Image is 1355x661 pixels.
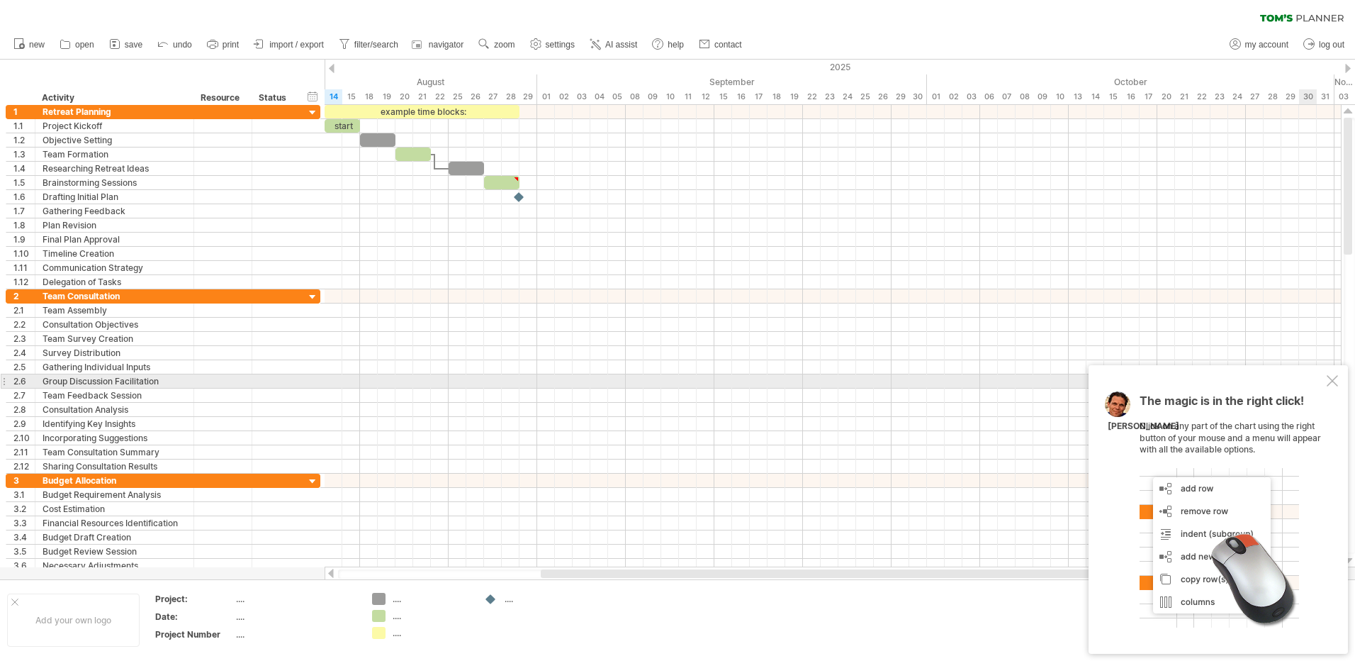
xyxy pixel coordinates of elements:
[13,275,35,289] div: 1.12
[43,360,186,374] div: Gathering Individual Inputs
[527,35,579,54] a: settings
[927,89,945,104] div: Wednesday, 1 October 2025
[7,594,140,647] div: Add your own logo
[13,133,35,147] div: 1.2
[856,89,874,104] div: Thursday, 25 September 2025
[173,40,192,50] span: undo
[43,346,186,360] div: Survey Distribution
[668,40,684,50] span: help
[342,89,360,104] div: Friday, 15 August 2025
[714,89,732,104] div: Monday, 15 September 2025
[1108,421,1179,433] div: [PERSON_NAME]
[648,35,688,54] a: help
[43,105,186,118] div: Retreat Planning
[927,74,1334,89] div: October 2025
[10,35,49,54] a: new
[1193,89,1210,104] div: Wednesday, 22 October 2025
[413,89,431,104] div: Thursday, 21 August 2025
[155,628,233,640] div: Project Number
[13,332,35,345] div: 2.3
[154,35,196,54] a: undo
[155,611,233,623] div: Date:
[201,91,244,105] div: Resource
[13,289,35,303] div: 2
[393,627,470,639] div: ....
[43,488,186,501] div: Budget Requirement Analysis
[13,190,35,204] div: 1.6
[573,89,590,104] div: Wednesday, 3 September 2025
[590,89,608,104] div: Thursday, 4 September 2025
[945,89,962,104] div: Thursday, 2 October 2025
[13,176,35,189] div: 1.5
[449,89,466,104] div: Monday, 25 August 2025
[13,360,35,374] div: 2.5
[43,233,186,246] div: Final Plan Approval
[13,488,35,501] div: 3.1
[586,35,641,54] a: AI assist
[1016,89,1033,104] div: Wednesday, 8 October 2025
[43,502,186,516] div: Cost Estimation
[325,89,342,104] div: Thursday, 14 August 2025
[43,133,186,147] div: Objective Setting
[165,74,537,89] div: August 2025
[43,289,186,303] div: Team Consultation
[43,474,186,487] div: Budget Allocation
[393,610,470,622] div: ....
[43,318,186,331] div: Consultation Objectives
[354,40,398,50] span: filter/search
[1334,89,1352,104] div: Monday, 3 November 2025
[1281,89,1299,104] div: Wednesday, 29 October 2025
[661,89,679,104] div: Wednesday, 10 September 2025
[484,89,502,104] div: Wednesday, 27 August 2025
[75,40,94,50] span: open
[429,40,463,50] span: navigator
[1245,40,1288,50] span: my account
[1140,394,1304,415] span: The magic is in the right click!
[874,89,892,104] div: Friday, 26 September 2025
[43,417,186,431] div: Identifying Key Insights
[1033,89,1051,104] div: Thursday, 9 October 2025
[378,89,395,104] div: Tuesday, 19 August 2025
[43,190,186,204] div: Drafting Initial Plan
[236,628,355,640] div: ....
[395,89,413,104] div: Wednesday, 20 August 2025
[393,593,470,605] div: ....
[1317,89,1334,104] div: Friday, 31 October 2025
[325,119,360,133] div: start
[236,593,355,605] div: ....
[697,89,714,104] div: Friday, 12 September 2025
[1104,89,1122,104] div: Wednesday, 15 October 2025
[250,35,328,54] a: import / export
[259,91,290,105] div: Status
[125,40,142,50] span: save
[537,74,927,89] div: September 2025
[537,89,555,104] div: Monday, 1 September 2025
[43,545,186,558] div: Budget Review Session
[43,332,186,345] div: Team Survey Creation
[998,89,1016,104] div: Tuesday, 7 October 2025
[43,431,186,445] div: Incorporating Suggestions
[13,261,35,274] div: 1.11
[13,218,35,232] div: 1.8
[838,89,856,104] div: Wednesday, 24 September 2025
[1226,35,1293,54] a: my account
[1319,40,1344,50] span: log out
[43,162,186,175] div: Researching Retreat Ideas
[679,89,697,104] div: Thursday, 11 September 2025
[505,593,582,605] div: ....
[13,431,35,445] div: 2.10
[43,119,186,133] div: Project Kickoff
[1051,89,1069,104] div: Friday, 10 October 2025
[785,89,803,104] div: Friday, 19 September 2025
[360,89,378,104] div: Monday, 18 August 2025
[962,89,980,104] div: Friday, 3 October 2025
[821,89,838,104] div: Tuesday, 23 September 2025
[555,89,573,104] div: Tuesday, 2 September 2025
[13,460,35,473] div: 2.12
[1264,89,1281,104] div: Tuesday, 28 October 2025
[1228,89,1246,104] div: Friday, 24 October 2025
[695,35,746,54] a: contact
[13,559,35,572] div: 3.6
[43,218,186,232] div: Plan Revision
[43,148,186,161] div: Team Formation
